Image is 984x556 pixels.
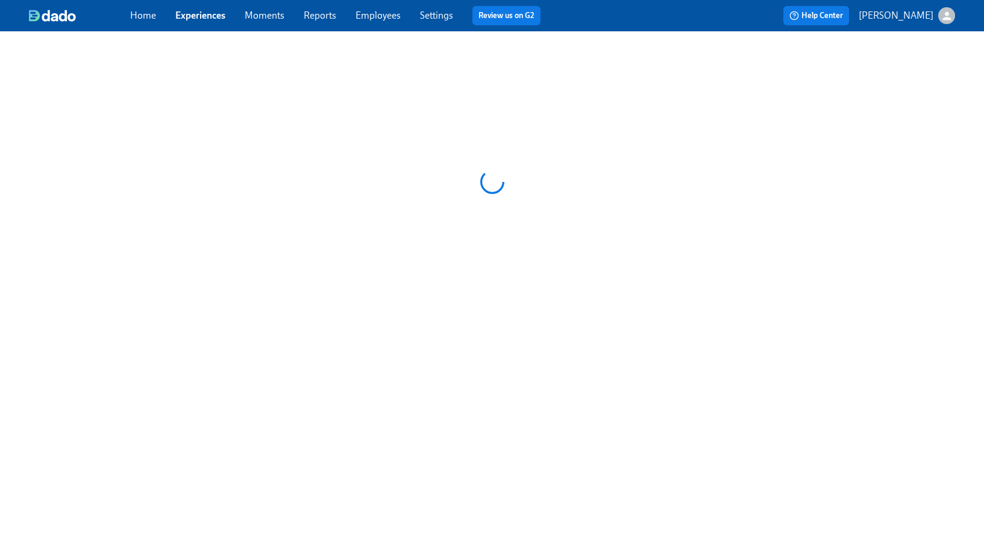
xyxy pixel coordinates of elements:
[245,10,284,21] a: Moments
[175,10,225,21] a: Experiences
[783,6,849,25] button: Help Center
[859,7,955,24] button: [PERSON_NAME]
[304,10,336,21] a: Reports
[478,10,534,22] a: Review us on G2
[420,10,453,21] a: Settings
[29,10,130,22] a: dado
[472,6,541,25] button: Review us on G2
[789,10,843,22] span: Help Center
[356,10,401,21] a: Employees
[859,9,933,22] p: [PERSON_NAME]
[130,10,156,21] a: Home
[29,10,76,22] img: dado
